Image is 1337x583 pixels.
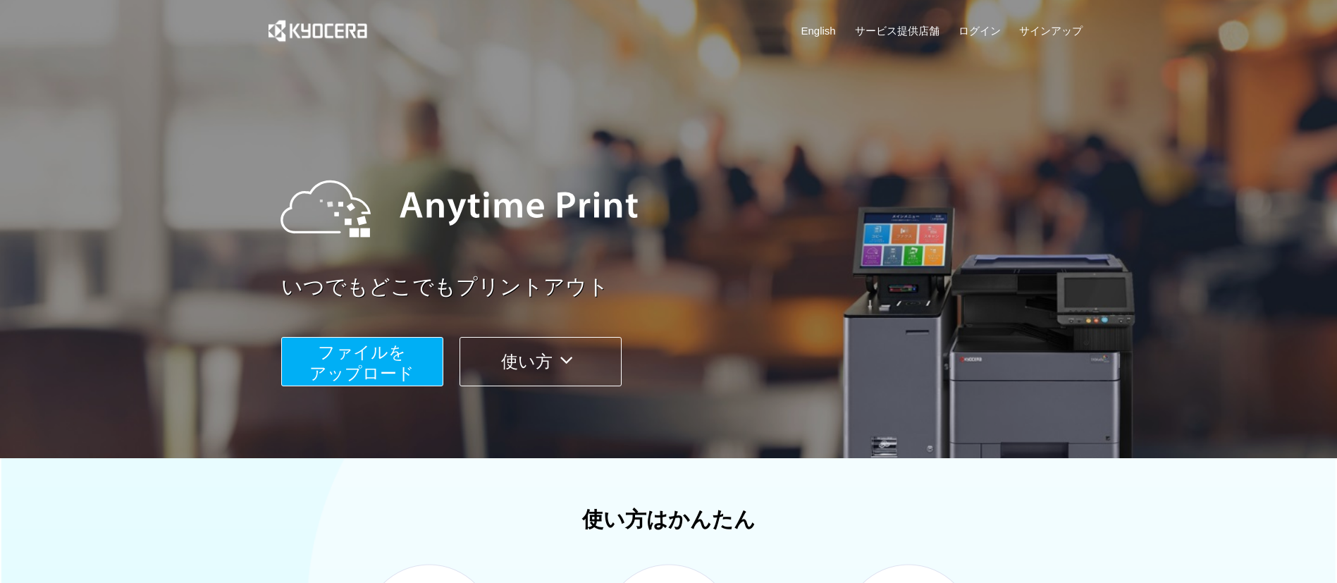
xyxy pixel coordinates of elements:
[281,272,1092,302] a: いつでもどこでもプリントアウト
[959,23,1001,38] a: ログイン
[281,337,443,386] button: ファイルを​​アップロード
[460,337,622,386] button: 使い方
[801,23,836,38] a: English
[1019,23,1083,38] a: サインアップ
[855,23,939,38] a: サービス提供店舗
[309,343,414,383] span: ファイルを ​​アップロード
